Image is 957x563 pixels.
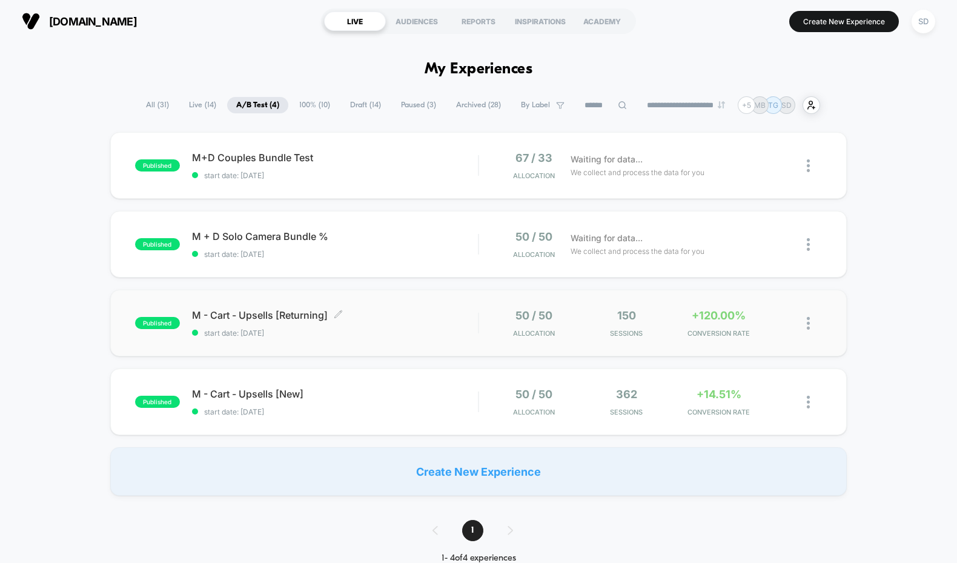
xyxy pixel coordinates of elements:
span: +14.51% [697,388,741,401]
p: SD [781,101,792,110]
div: SD [912,10,935,33]
span: published [135,396,180,408]
div: LIVE [324,12,386,31]
span: We collect and process the data for you [571,245,704,257]
span: Sessions [583,408,669,416]
span: CONVERSION RATE [676,329,762,338]
span: start date: [DATE] [192,328,478,338]
span: A/B Test ( 4 ) [227,97,288,113]
span: start date: [DATE] [192,171,478,180]
span: Allocation [513,329,555,338]
h1: My Experiences [425,61,533,78]
div: Create New Experience [110,447,847,496]
span: start date: [DATE] [192,407,478,416]
p: MB [754,101,766,110]
div: + 5 [738,96,755,114]
img: close [807,159,810,172]
span: 50 / 50 [515,230,552,243]
span: M - Cart - Upsells [New] [192,388,478,400]
div: ACADEMY [571,12,633,31]
span: Sessions [583,329,669,338]
span: M+D Couples Bundle Test [192,152,478,164]
span: 67 / 33 [515,152,552,164]
span: Waiting for data... [571,153,643,166]
p: TG [768,101,778,110]
img: end [718,101,725,108]
img: close [807,396,810,408]
span: [DOMAIN_NAME] [49,15,137,28]
span: 50 / 50 [515,388,552,401]
span: 1 [462,520,483,541]
div: AUDIENCES [386,12,448,31]
span: 150 [617,309,636,322]
img: close [807,317,810,330]
span: Allocation [513,250,555,259]
span: Draft ( 14 ) [341,97,390,113]
span: 50 / 50 [515,309,552,322]
span: Allocation [513,172,555,180]
span: Paused ( 3 ) [392,97,445,113]
span: Allocation [513,408,555,416]
span: Archived ( 28 ) [447,97,510,113]
span: By Label [521,101,550,110]
span: 362 [616,388,637,401]
button: Create New Experience [789,11,899,32]
button: SD [908,9,939,34]
span: +120.00% [692,309,746,322]
button: [DOMAIN_NAME] [18,12,141,31]
span: published [135,159,180,172]
span: published [135,238,180,250]
span: published [135,317,180,329]
div: REPORTS [448,12,509,31]
span: All ( 31 ) [137,97,178,113]
span: M + D Solo Camera Bundle % [192,230,478,242]
img: close [807,238,810,251]
img: Visually logo [22,12,40,30]
span: M - Cart - Upsells [Returning] [192,309,478,321]
span: Live ( 14 ) [180,97,225,113]
span: Waiting for data... [571,232,643,245]
span: start date: [DATE] [192,250,478,259]
span: 100% ( 10 ) [290,97,339,113]
span: We collect and process the data for you [571,167,704,178]
span: CONVERSION RATE [676,408,762,416]
div: INSPIRATIONS [509,12,571,31]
